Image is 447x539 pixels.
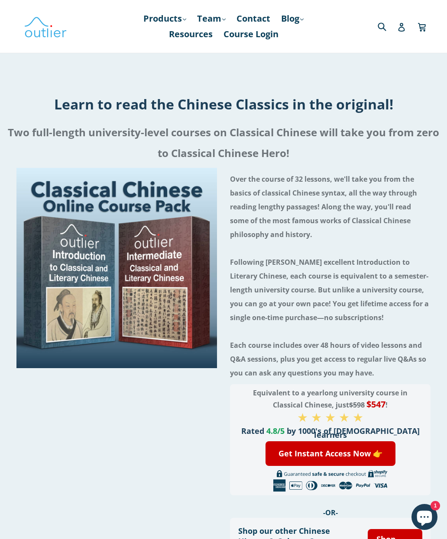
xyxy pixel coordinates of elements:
a: Products [139,11,191,26]
span: ★ ★ ★ ★ ★ [297,409,363,425]
h2: Two full-length university-level courses on Classical Chinese will take you from zero to Classica... [7,122,440,164]
span: Equivalent to a yearlong university course in Classical Chinese, just ! [253,388,408,410]
a: Contact [232,11,275,26]
h1: Learn to read the Chinese Classics in the original! [7,95,440,113]
span: by 1000's of [DEMOGRAPHIC_DATA] learners [287,426,420,440]
span: Rated [241,426,264,436]
img: Outlier Linguistics [24,14,67,39]
a: Get Instant Access Now 👉 [266,441,395,466]
span: $547 [366,398,385,410]
a: Resources [165,26,217,42]
input: Search [376,17,399,35]
a: Course Login [219,26,283,42]
inbox-online-store-chat: Shopify online store chat [409,504,440,532]
s: $598 [349,400,365,410]
h4: Over the course of 32 lessons, we'll take you from the basics of classical Chinese syntax, all th... [230,172,431,380]
span: 4.8/5 [266,426,285,436]
a: Blog [277,11,308,26]
a: Team [193,11,230,26]
span: -OR- [323,508,338,517]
